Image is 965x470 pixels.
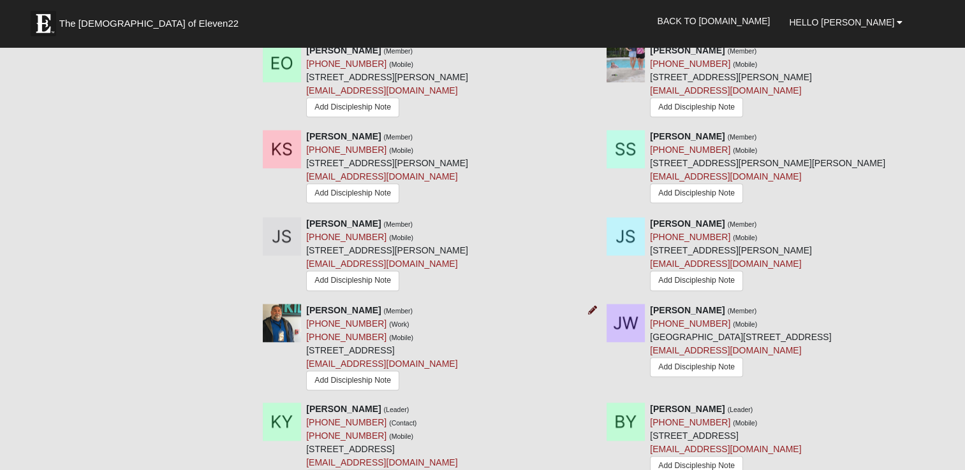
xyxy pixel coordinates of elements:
[306,97,399,117] a: Add Discipleship Note
[306,131,381,141] strong: [PERSON_NAME]
[384,133,413,141] small: (Member)
[282,453,289,466] a: Web cache enabled
[650,305,725,315] strong: [PERSON_NAME]
[733,146,757,154] small: (Mobile)
[12,456,91,465] a: Page Load Time: 1.40s
[306,304,457,394] div: [STREET_ADDRESS]
[779,6,912,38] a: Hello [PERSON_NAME]
[306,130,468,206] div: [STREET_ADDRESS][PERSON_NAME]
[650,444,801,454] a: [EMAIL_ADDRESS][DOMAIN_NAME]
[650,271,743,290] a: Add Discipleship Note
[384,47,413,55] small: (Member)
[306,318,387,329] a: [PHONE_NUMBER]
[59,17,239,30] span: The [DEMOGRAPHIC_DATA] of Eleven22
[198,455,272,466] span: HTML Size: 188 KB
[650,131,725,141] strong: [PERSON_NAME]
[306,217,468,294] div: [STREET_ADDRESS][PERSON_NAME]
[733,320,757,328] small: (Mobile)
[650,44,812,120] div: [STREET_ADDRESS][PERSON_NAME]
[306,417,387,427] a: [PHONE_NUMBER]
[650,59,730,69] a: [PHONE_NUMBER]
[31,11,56,36] img: Eleven22 logo
[650,145,730,155] a: [PHONE_NUMBER]
[384,220,413,228] small: (Member)
[650,404,725,414] strong: [PERSON_NAME]
[306,404,381,414] strong: [PERSON_NAME]
[306,59,387,69] a: [PHONE_NUMBER]
[306,371,399,390] a: Add Discipleship Note
[24,4,279,36] a: The [DEMOGRAPHIC_DATA] of Eleven22
[650,232,730,242] a: [PHONE_NUMBER]
[728,406,753,413] small: (Leader)
[647,5,779,37] a: Back to [DOMAIN_NAME]
[650,85,801,96] a: [EMAIL_ADDRESS][DOMAIN_NAME]
[306,45,381,55] strong: [PERSON_NAME]
[306,44,468,120] div: [STREET_ADDRESS][PERSON_NAME]
[733,419,757,427] small: (Mobile)
[650,183,743,203] a: Add Discipleship Note
[306,305,381,315] strong: [PERSON_NAME]
[306,183,399,203] a: Add Discipleship Note
[389,234,413,241] small: (Mobile)
[389,334,413,341] small: (Mobile)
[728,307,757,315] small: (Member)
[733,61,757,68] small: (Mobile)
[306,171,457,182] a: [EMAIL_ADDRESS][DOMAIN_NAME]
[389,146,413,154] small: (Mobile)
[728,220,757,228] small: (Member)
[306,359,457,369] a: [EMAIL_ADDRESS][DOMAIN_NAME]
[650,217,812,294] div: [STREET_ADDRESS][PERSON_NAME]
[650,130,885,208] div: [STREET_ADDRESS][PERSON_NAME][PERSON_NAME]
[306,271,399,290] a: Add Discipleship Note
[384,406,409,413] small: (Leader)
[389,61,413,68] small: (Mobile)
[934,448,957,466] a: Page Properties (Alt+P)
[650,171,801,182] a: [EMAIL_ADDRESS][DOMAIN_NAME]
[306,232,387,242] a: [PHONE_NUMBER]
[389,320,409,328] small: (Work)
[650,417,730,427] a: [PHONE_NUMBER]
[650,318,730,329] a: [PHONE_NUMBER]
[306,332,387,342] a: [PHONE_NUMBER]
[650,345,801,355] a: [EMAIL_ADDRESS][DOMAIN_NAME]
[104,455,188,466] span: ViewState Size: 76 KB
[306,431,387,441] a: [PHONE_NUMBER]
[306,145,387,155] a: [PHONE_NUMBER]
[650,218,725,229] strong: [PERSON_NAME]
[728,133,757,141] small: (Member)
[728,47,757,55] small: (Member)
[306,218,381,229] strong: [PERSON_NAME]
[733,234,757,241] small: (Mobile)
[650,97,743,117] a: Add Discipleship Note
[650,45,725,55] strong: [PERSON_NAME]
[911,448,934,466] a: Block Configuration (Alt-B)
[389,419,416,427] small: (Contact)
[389,432,413,440] small: (Mobile)
[306,85,457,96] a: [EMAIL_ADDRESS][DOMAIN_NAME]
[789,17,894,27] span: Hello [PERSON_NAME]
[650,357,743,377] a: Add Discipleship Note
[650,304,831,381] div: [GEOGRAPHIC_DATA][STREET_ADDRESS]
[306,259,457,269] a: [EMAIL_ADDRESS][DOMAIN_NAME]
[384,307,413,315] small: (Member)
[650,259,801,269] a: [EMAIL_ADDRESS][DOMAIN_NAME]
